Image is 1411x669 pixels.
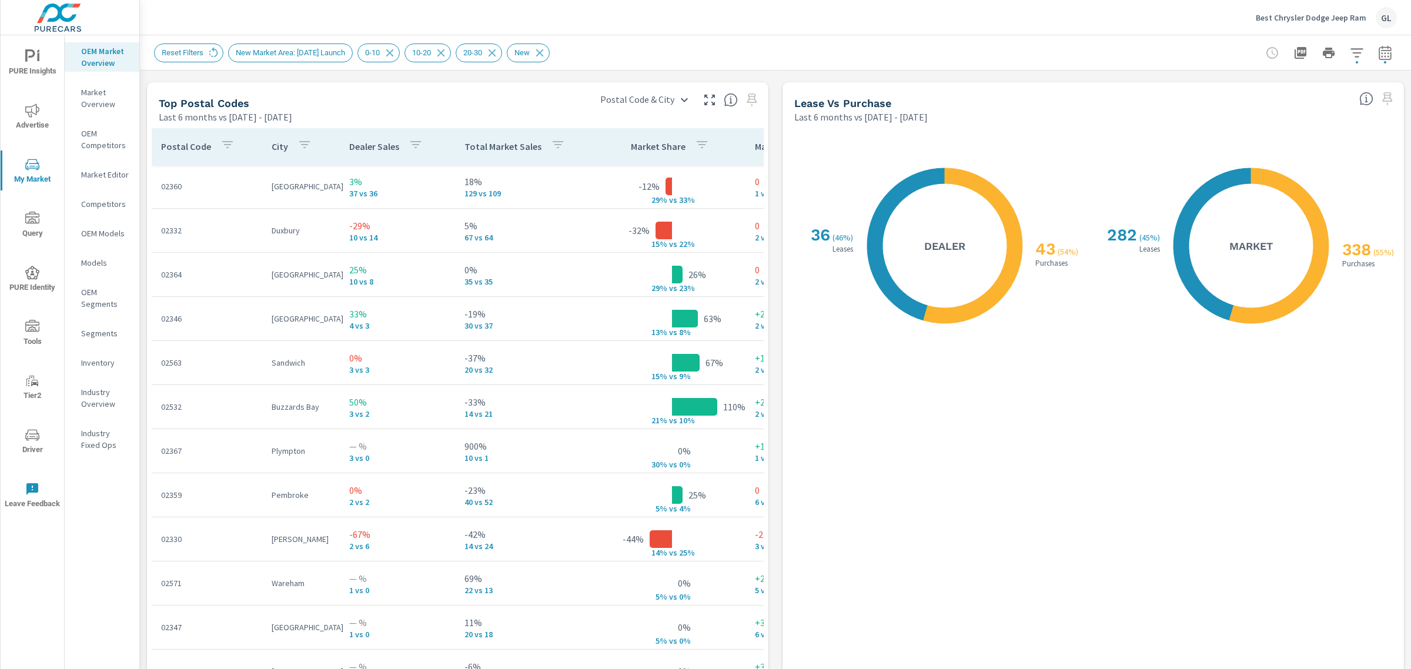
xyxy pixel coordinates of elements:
div: OEM Segments [65,283,139,313]
div: Industry Overview [65,383,139,413]
p: 4 vs 3 [349,321,446,330]
p: 21% v [643,415,673,426]
p: Best Chrysler Dodge Jeep Ram [1256,12,1366,23]
p: 5% v [643,503,673,514]
p: 0 [755,483,852,497]
h5: Market [1229,239,1273,253]
p: 129 vs 109 [464,189,589,198]
p: Wareham [272,577,330,589]
div: Market Editor [65,166,139,183]
h5: Lease vs Purchase [794,97,891,109]
div: nav menu [1,35,64,522]
p: ( 54% ) [1058,246,1081,257]
p: 69% [464,571,589,586]
p: 02346 [161,313,253,325]
p: s 0% [673,459,701,470]
span: New [507,48,537,57]
p: 10 vs 14 [349,233,446,242]
p: -2 [755,527,852,541]
span: Select a preset comparison range to save this widget [1378,89,1397,108]
p: Last 6 months vs [DATE] - [DATE] [794,110,928,124]
p: Pembroke [272,489,330,501]
p: 5% [464,219,589,233]
p: 33% [349,307,446,321]
p: 29% v [643,283,673,293]
p: Total Market Sales [464,141,541,152]
p: 0% [349,351,446,365]
p: 1 vs 2 [755,453,852,463]
p: -44% [623,532,644,546]
span: Tools [4,320,61,349]
p: 0 [755,219,852,233]
p: Plympton [272,445,330,457]
p: 10 vs 8 [349,277,446,286]
p: 40 vs 52 [464,497,589,507]
p: Purchases [1033,259,1070,267]
p: 110% [723,400,745,414]
span: 0-10 [358,48,387,57]
p: 15% v [643,239,673,249]
p: 3% [349,175,446,189]
p: Inventory [81,357,130,369]
p: -29% [349,219,446,233]
div: Reset Filters [154,44,223,62]
p: 3 vs 0 [349,453,446,463]
span: My Market [4,158,61,186]
p: -42% [464,527,589,541]
p: +2 [755,395,852,409]
p: +2 [755,571,852,586]
p: 67 vs 64 [464,233,589,242]
p: 13% v [643,327,673,337]
p: -19% [464,307,589,321]
p: 2 vs 3 [755,365,852,374]
p: 30 vs 37 [464,321,589,330]
div: OEM Competitors [65,125,139,154]
p: 1 vs 1 [755,189,852,198]
p: 0% [349,483,446,497]
p: [GEOGRAPHIC_DATA] [272,313,330,325]
p: +1 [755,439,852,453]
span: Understand how shoppers are deciding to purchase vehicles. Sales data is based off market registr... [1359,92,1373,106]
p: 50% [349,395,446,409]
p: 25% [349,263,446,277]
p: 1 vs 0 [349,586,446,595]
p: 2 vs 4 [755,321,852,330]
p: Leases [1137,245,1162,253]
p: — % [349,571,446,586]
p: -33% [464,395,589,409]
p: 02367 [161,445,253,457]
button: Apply Filters [1345,41,1369,65]
p: [GEOGRAPHIC_DATA] [272,269,330,280]
p: 15% v [643,371,673,382]
span: Top Postal Codes shows you how you rank, in terms of sales, to other dealerships in your market. ... [724,93,738,107]
button: Select Date Range [1373,41,1397,65]
p: Sandwich [272,357,330,369]
p: Market Share [631,141,686,152]
p: Leases [830,245,855,253]
p: s 0% [673,591,701,602]
div: New [507,44,550,62]
p: 6 vs 6 [755,497,852,507]
p: — % [349,616,446,630]
p: 14 vs 24 [464,541,589,551]
p: [GEOGRAPHIC_DATA] [272,180,330,192]
div: Market Overview [65,83,139,113]
p: Duxbury [272,225,330,236]
p: Dealer Sales [349,141,399,152]
p: City [272,141,288,152]
p: -32% [628,223,650,238]
p: 02364 [161,269,253,280]
p: 0% [678,620,691,634]
p: 02360 [161,180,253,192]
p: ( 46% ) [832,232,855,243]
p: +1 [755,351,852,365]
p: Models [81,257,130,269]
p: Market Editor [81,169,130,180]
span: PURE Identity [4,266,61,295]
p: s 25% [673,547,701,558]
p: +3 [755,616,852,630]
p: 5% v [643,635,673,646]
p: 3 vs 3 [349,365,446,374]
span: Tier2 [4,374,61,403]
p: 25% [688,488,706,502]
